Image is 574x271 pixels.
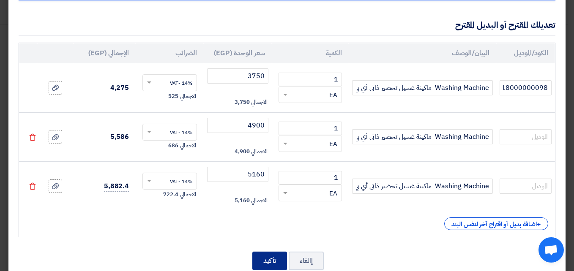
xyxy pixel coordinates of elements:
[136,43,204,63] th: الضرائب
[207,167,268,182] input: أدخل سعر الوحدة
[204,43,272,63] th: سعر الوحدة (EGP)
[500,179,552,194] input: الموديل
[180,141,196,150] span: الاجمالي
[352,80,492,95] input: Add Item Description
[142,74,197,91] ng-select: VAT
[538,237,564,263] div: Open chat
[168,92,178,100] span: 525
[496,43,555,63] th: الكود/الموديل
[142,173,197,190] ng-select: VAT
[235,196,250,205] span: 5,160
[279,73,342,86] input: RFQ_STEP1.ITEMS.2.AMOUNT_TITLE
[180,190,196,199] span: الاجمالي
[251,147,267,156] span: الاجمالي
[349,43,496,63] th: البيان/الوصف
[352,129,492,144] input: Add Item Description
[352,179,492,194] input: Add Item Description
[235,98,250,106] span: 3,750
[289,252,324,270] button: إالغاء
[180,92,196,100] span: الاجمالي
[279,122,342,135] input: RFQ_STEP1.ITEMS.2.AMOUNT_TITLE
[537,220,541,230] span: +
[251,196,267,205] span: الاجمالي
[163,190,178,199] span: 722.4
[252,252,287,270] button: تأكيد
[110,132,129,142] span: 5,586
[329,189,337,198] span: EA
[207,118,268,133] input: أدخل سعر الوحدة
[104,181,129,192] span: 5,882.4
[444,217,548,230] div: اضافة بديل أو اقتراح آخر لنفس البند
[168,141,178,150] span: 686
[455,19,555,31] div: تعديلك المقترح أو البديل المقترح
[500,80,552,95] input: الموديل
[500,129,552,144] input: الموديل
[329,139,337,149] span: EA
[74,43,136,63] th: الإجمالي (EGP)
[329,90,337,100] span: EA
[142,124,197,141] ng-select: VAT
[207,68,268,84] input: أدخل سعر الوحدة
[272,43,349,63] th: الكمية
[235,147,250,156] span: 4,900
[279,171,342,184] input: RFQ_STEP1.ITEMS.2.AMOUNT_TITLE
[251,98,267,106] span: الاجمالي
[110,83,129,93] span: 4,275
